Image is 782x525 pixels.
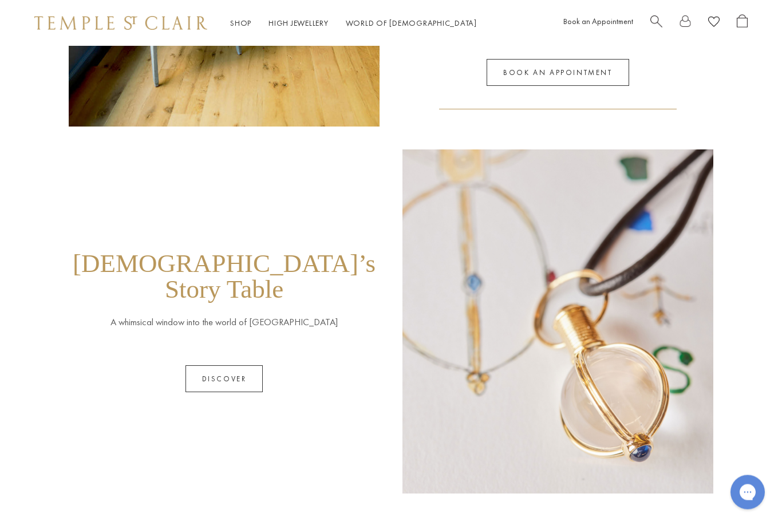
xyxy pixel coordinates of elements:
[563,16,633,26] a: Book an Appointment
[185,366,263,393] a: Discover
[708,14,720,32] a: View Wishlist
[69,251,380,314] h1: [DEMOGRAPHIC_DATA]’s Story Table
[34,16,207,30] img: Temple St. Clair
[487,60,629,86] a: Book an appointment
[737,14,748,32] a: Open Shopping Bag
[650,14,662,32] a: Search
[725,471,771,514] iframe: Gorgias live chat messenger
[230,16,477,30] nav: Main navigation
[110,314,338,366] p: A whimsical window into the world of [GEOGRAPHIC_DATA]
[230,18,251,28] a: ShopShop
[346,18,477,28] a: World of [DEMOGRAPHIC_DATA]World of [DEMOGRAPHIC_DATA]
[268,18,329,28] a: High JewelleryHigh Jewellery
